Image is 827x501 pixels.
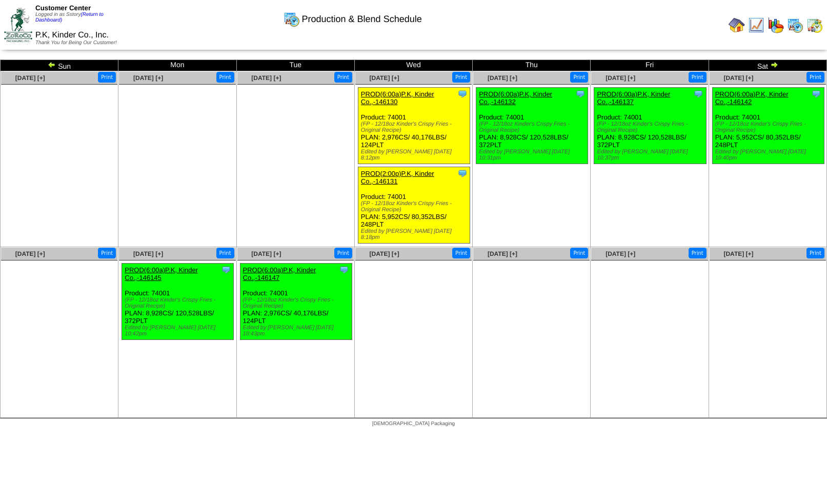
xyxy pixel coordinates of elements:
[479,90,552,106] a: PROD(6:00a)P.K, Kinder Co.,-146132
[361,228,470,241] div: Edited by [PERSON_NAME] [DATE] 8:18pm
[594,88,706,164] div: Product: 74001 PLAN: 8,928CS / 120,528LBS / 372PLT
[575,89,586,99] img: Tooltip
[334,248,352,258] button: Print
[488,74,517,82] a: [DATE] [+]
[1,60,118,71] td: Sun
[770,61,778,69] img: arrowright.gif
[479,149,588,161] div: Edited by [PERSON_NAME] [DATE] 10:31pm
[125,297,233,309] div: (FP - 12/18oz Kinder's Crispy Fries - Original Recipe)
[35,40,117,46] span: Thank You for Being Our Customer!
[216,248,234,258] button: Print
[243,266,316,282] a: PROD(6:00a)P.K, Kinder Co.,-146147
[339,265,349,275] img: Tooltip
[98,248,116,258] button: Print
[709,60,826,71] td: Sat
[240,264,352,340] div: Product: 74001 PLAN: 2,976CS / 40,176LBS / 124PLT
[361,149,470,161] div: Edited by [PERSON_NAME] [DATE] 8:12pm
[118,60,236,71] td: Mon
[284,11,300,27] img: calendarprod.gif
[570,248,588,258] button: Print
[473,60,591,71] td: Thu
[488,250,517,257] a: [DATE] [+]
[597,121,705,133] div: (FP - 12/18oz Kinder's Crispy Fries - Original Recipe)
[35,4,91,12] span: Customer Center
[35,31,109,39] span: P.K, Kinder Co., Inc.
[35,12,104,23] a: (Return to Dashboard)
[729,17,745,33] img: home.gif
[48,61,56,69] img: arrowleft.gif
[748,17,764,33] img: line_graph.gif
[479,121,588,133] div: (FP - 12/18oz Kinder's Crispy Fries - Original Recipe)
[251,250,281,257] a: [DATE] [+]
[811,89,821,99] img: Tooltip
[806,248,824,258] button: Print
[243,297,352,309] div: (FP - 12/18oz Kinder's Crispy Fries - Original Recipe)
[35,12,104,23] span: Logged in as Sstory
[606,250,635,257] a: [DATE] [+]
[787,17,803,33] img: calendarprod.gif
[476,88,588,164] div: Product: 74001 PLAN: 8,928CS / 120,528LBS / 372PLT
[689,248,707,258] button: Print
[715,90,789,106] a: PROD(6:00a)P.K, Kinder Co.,-146142
[361,170,434,185] a: PROD(2:00p)P.K, Kinder Co.,-146131
[606,74,635,82] a: [DATE] [+]
[723,74,753,82] a: [DATE] [+]
[723,250,753,257] a: [DATE] [+]
[370,250,399,257] a: [DATE] [+]
[372,421,455,427] span: [DEMOGRAPHIC_DATA] Packaging
[689,72,707,83] button: Print
[712,88,824,164] div: Product: 74001 PLAN: 5,952CS / 80,352LBS / 248PLT
[361,90,434,106] a: PROD(6:00a)P.K, Kinder Co.,-146130
[125,325,233,337] div: Edited by [PERSON_NAME] [DATE] 10:42pm
[358,167,470,244] div: Product: 74001 PLAN: 5,952CS / 80,352LBS / 248PLT
[570,72,588,83] button: Print
[133,74,163,82] a: [DATE] [+]
[98,72,116,83] button: Print
[122,264,234,340] div: Product: 74001 PLAN: 8,928CS / 120,528LBS / 372PLT
[361,121,470,133] div: (FP - 12/18oz Kinder's Crispy Fries - Original Recipe)
[251,74,281,82] a: [DATE] [+]
[591,60,709,71] td: Fri
[806,72,824,83] button: Print
[133,250,163,257] a: [DATE] [+]
[806,17,823,33] img: calendarinout.gif
[15,74,45,82] a: [DATE] [+]
[452,248,470,258] button: Print
[715,121,824,133] div: (FP - 12/18oz Kinder's Crispy Fries - Original Recipe)
[358,88,470,164] div: Product: 74001 PLAN: 2,976CS / 40,176LBS / 124PLT
[15,250,45,257] a: [DATE] [+]
[452,72,470,83] button: Print
[216,72,234,83] button: Print
[125,266,198,282] a: PROD(6:00a)P.K, Kinder Co.,-146145
[243,325,352,337] div: Edited by [PERSON_NAME] [DATE] 10:43pm
[693,89,703,99] img: Tooltip
[361,201,470,213] div: (FP - 12/18oz Kinder's Crispy Fries - Original Recipe)
[302,14,422,25] span: Production & Blend Schedule
[334,72,352,83] button: Print
[715,149,824,161] div: Edited by [PERSON_NAME] [DATE] 10:40pm
[457,168,468,178] img: Tooltip
[370,74,399,82] a: [DATE] [+]
[236,60,354,71] td: Tue
[354,60,472,71] td: Wed
[768,17,784,33] img: graph.gif
[4,8,32,42] img: ZoRoCo_Logo(Green%26Foil)%20jpg.webp
[597,90,670,106] a: PROD(6:00a)P.K, Kinder Co.,-146137
[597,149,705,161] div: Edited by [PERSON_NAME] [DATE] 10:37pm
[457,89,468,99] img: Tooltip
[221,265,231,275] img: Tooltip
